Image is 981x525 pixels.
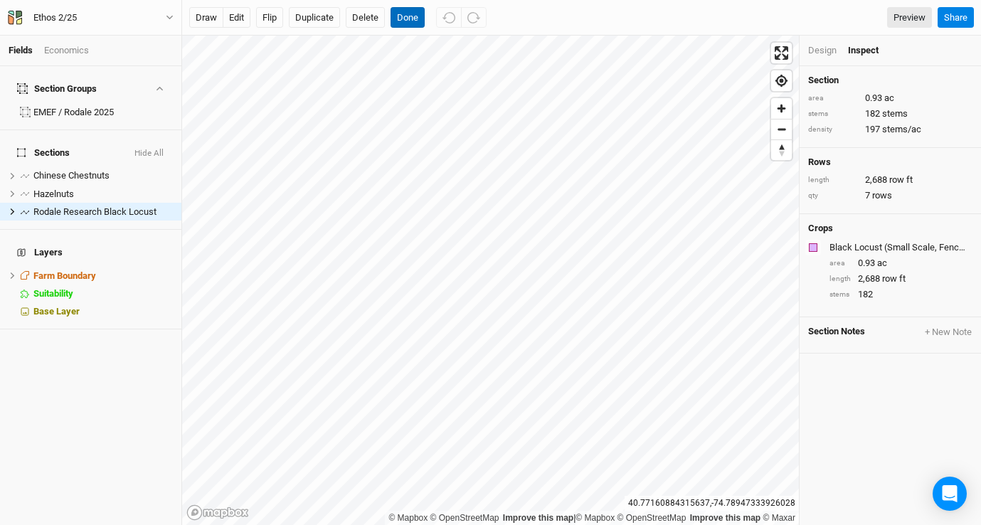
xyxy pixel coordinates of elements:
[503,513,573,523] a: Improve this map
[17,147,70,159] span: Sections
[808,191,858,201] div: qty
[33,288,73,299] span: Suitability
[153,84,165,93] button: Show section groups
[771,98,792,119] button: Zoom in
[617,513,686,523] a: OpenStreetMap
[7,10,174,26] button: Ethos 2/25
[882,107,908,120] span: stems
[877,257,887,270] span: ac
[576,513,615,523] a: Mapbox
[808,92,972,105] div: 0.93
[346,7,385,28] button: Delete
[808,124,858,135] div: density
[44,44,89,57] div: Economics
[808,223,833,234] h4: Crops
[436,7,462,28] button: Undo (^z)
[289,7,340,28] button: Duplicate
[808,157,972,168] h4: Rows
[388,511,795,525] div: |
[256,7,283,28] button: Flip
[17,83,97,95] div: Section Groups
[848,44,898,57] div: Inspect
[33,170,110,181] span: Chinese Chestnuts
[182,36,799,525] canvas: Map
[829,258,851,269] div: area
[771,120,792,139] span: Zoom out
[223,7,250,28] button: edit
[808,174,972,186] div: 2,688
[829,272,972,285] div: 2,688
[829,274,851,285] div: length
[33,206,157,217] span: Rodale Research Black Locust
[808,189,972,202] div: 7
[9,238,173,267] h4: Layers
[829,288,972,301] div: 182
[829,290,851,300] div: stems
[430,513,499,523] a: OpenStreetMap
[808,123,972,136] div: 197
[189,7,223,28] button: draw
[134,149,164,159] button: Hide All
[771,119,792,139] button: Zoom out
[808,175,858,186] div: length
[33,189,173,200] div: Hazelnuts
[771,43,792,63] button: Enter fullscreen
[186,504,249,521] a: Mapbox logo
[33,11,77,25] div: Ethos 2/25
[882,272,906,285] span: row ft
[9,45,33,55] a: Fields
[33,170,173,181] div: Chinese Chestnuts
[938,7,974,28] button: Share
[933,477,967,511] div: Open Intercom Messenger
[33,270,96,281] span: Farm Boundary
[388,513,428,523] a: Mapbox
[625,496,799,511] div: 40.77160884315637 , -74.78947333926028
[808,107,972,120] div: 182
[33,270,173,282] div: Farm Boundary
[882,123,921,136] span: stems/ac
[690,513,760,523] a: Improve this map
[829,241,970,254] div: Black Locust (Small Scale, Fenceposts Only)
[33,306,80,317] span: Base Layer
[808,109,858,120] div: stems
[924,326,972,339] button: + New Note
[808,93,858,104] div: area
[889,174,913,186] span: row ft
[771,140,792,160] span: Reset bearing to north
[808,75,972,86] h4: Section
[771,139,792,160] button: Reset bearing to north
[808,44,837,57] div: Design
[884,92,894,105] span: ac
[808,326,865,339] span: Section Notes
[33,107,173,118] div: EMEF / Rodale 2025
[33,288,173,299] div: Suitability
[33,306,173,317] div: Base Layer
[33,206,173,218] div: Rodale Research Black Locust
[763,513,795,523] a: Maxar
[887,7,932,28] a: Preview
[829,257,972,270] div: 0.93
[33,189,74,199] span: Hazelnuts
[391,7,425,28] button: Done
[872,189,892,202] span: rows
[461,7,487,28] button: Redo (^Z)
[771,70,792,91] button: Find my location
